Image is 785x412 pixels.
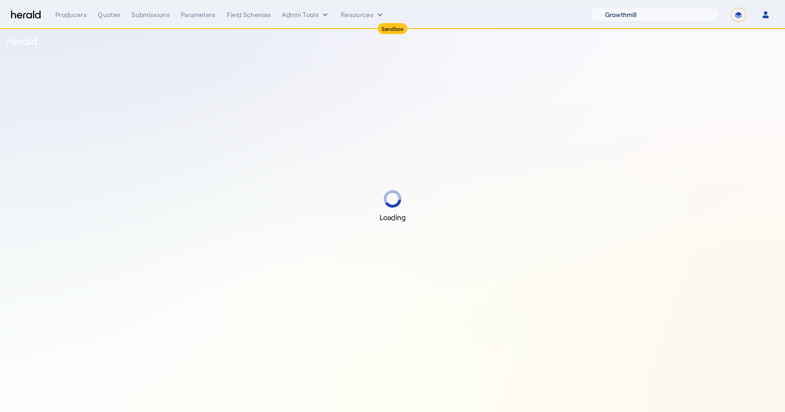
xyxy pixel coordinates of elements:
[98,10,120,19] div: Quotes
[131,10,170,19] div: Submissions
[181,10,216,19] div: Parameters
[55,10,87,19] div: Producers
[341,10,385,19] button: Resources dropdown menu
[282,10,330,19] button: internal dropdown menu
[227,10,271,19] div: Field Schemas
[378,23,408,34] div: Sandbox
[11,11,41,19] img: Herald Logo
